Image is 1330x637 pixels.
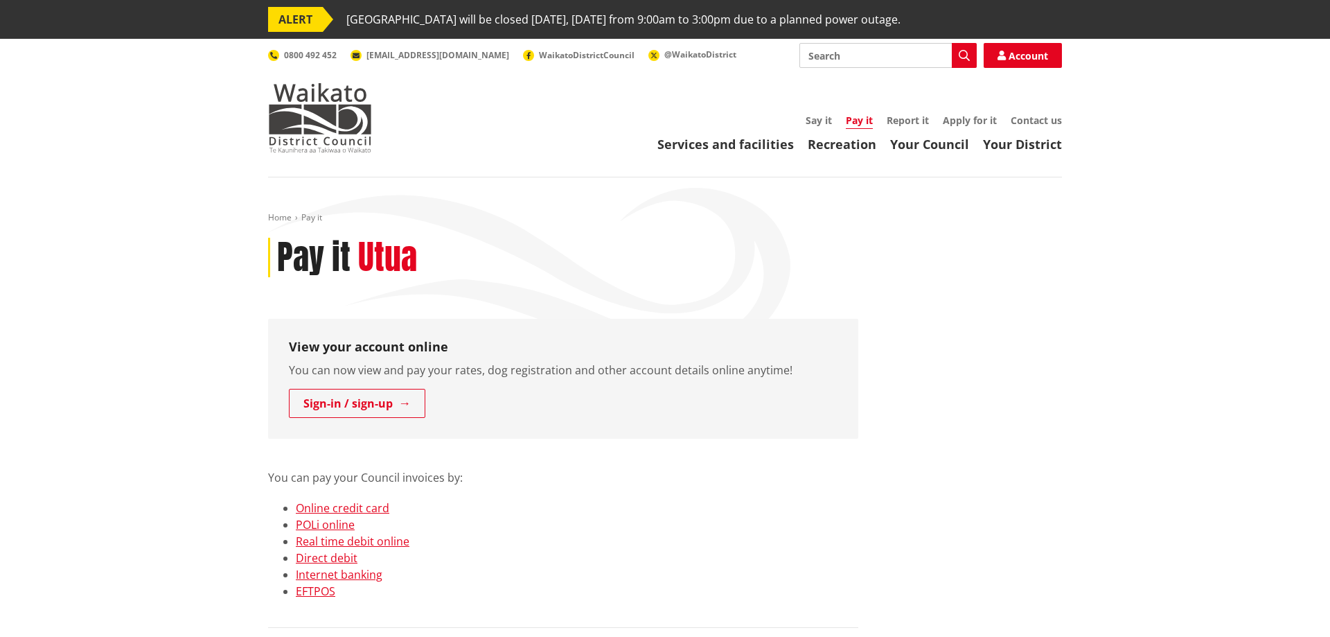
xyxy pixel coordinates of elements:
[296,584,335,599] a: EFTPOS
[808,136,876,152] a: Recreation
[296,517,355,532] a: POLi online
[296,567,382,582] a: Internet banking
[806,114,832,127] a: Say it
[268,7,323,32] span: ALERT
[887,114,929,127] a: Report it
[664,49,736,60] span: @WaikatoDistrict
[289,362,837,378] p: You can now view and pay your rates, dog registration and other account details online anytime!
[358,238,417,278] h2: Utua
[268,83,372,152] img: Waikato District Council - Te Kaunihera aa Takiwaa o Waikato
[268,453,858,486] p: You can pay your Council invoices by:
[657,136,794,152] a: Services and facilities
[523,49,635,61] a: WaikatoDistrictCouncil
[983,136,1062,152] a: Your District
[289,340,837,355] h3: View your account online
[301,211,322,223] span: Pay it
[296,550,357,566] a: Direct debit
[1011,114,1062,127] a: Contact us
[346,7,901,32] span: [GEOGRAPHIC_DATA] will be closed [DATE], [DATE] from 9:00am to 3:00pm due to a planned power outage.
[890,136,969,152] a: Your Council
[648,49,736,60] a: @WaikatoDistrict
[984,43,1062,68] a: Account
[289,389,425,418] a: Sign-in / sign-up
[277,238,351,278] h1: Pay it
[296,500,389,516] a: Online credit card
[296,534,409,549] a: Real time debit online
[943,114,997,127] a: Apply for it
[268,212,1062,224] nav: breadcrumb
[351,49,509,61] a: [EMAIL_ADDRESS][DOMAIN_NAME]
[366,49,509,61] span: [EMAIL_ADDRESS][DOMAIN_NAME]
[539,49,635,61] span: WaikatoDistrictCouncil
[268,211,292,223] a: Home
[799,43,977,68] input: Search input
[268,49,337,61] a: 0800 492 452
[284,49,337,61] span: 0800 492 452
[846,114,873,129] a: Pay it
